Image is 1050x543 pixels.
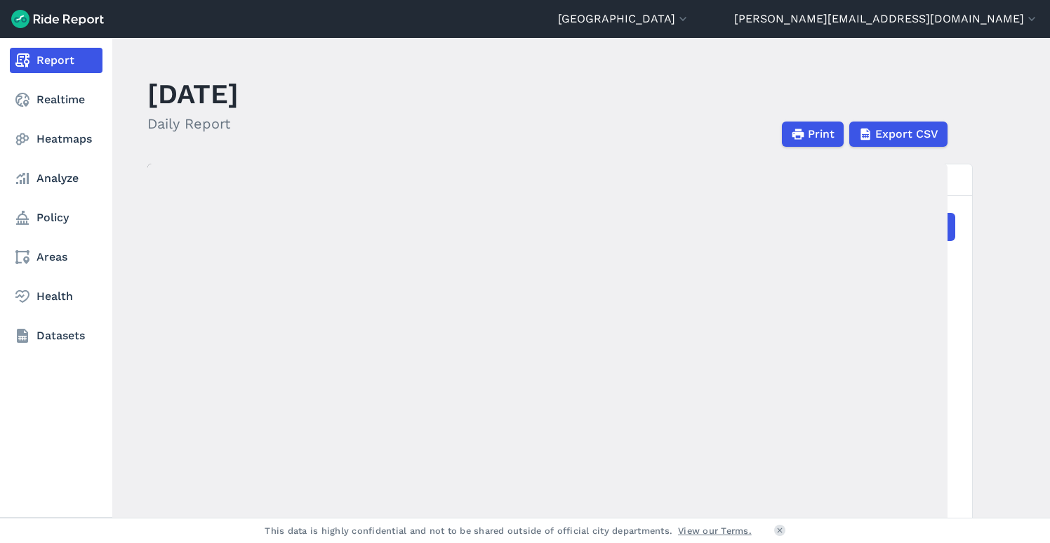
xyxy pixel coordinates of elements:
h2: Daily Report [147,113,239,134]
a: Realtime [10,87,102,112]
a: Report [10,48,102,73]
h1: [DATE] [147,74,239,113]
a: View our Terms. [678,524,752,537]
span: Print [808,126,835,143]
a: Health [10,284,102,309]
a: Policy [10,205,102,230]
a: Analyze [10,166,102,191]
img: Ride Report [11,10,104,28]
button: [PERSON_NAME][EMAIL_ADDRESS][DOMAIN_NAME] [734,11,1039,27]
button: Export CSV [849,122,948,147]
button: Print [782,122,844,147]
a: Areas [10,244,102,270]
a: Heatmaps [10,126,102,152]
button: [GEOGRAPHIC_DATA] [558,11,690,27]
span: Export CSV [875,126,938,143]
a: Datasets [10,323,102,348]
